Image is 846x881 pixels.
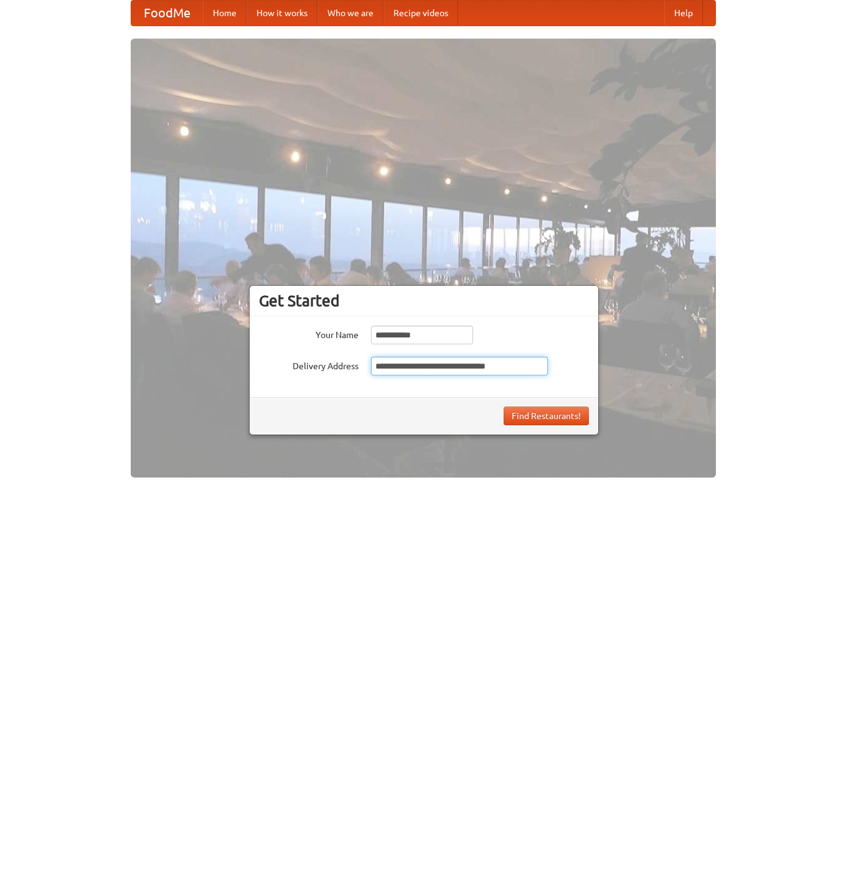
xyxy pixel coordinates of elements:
button: Find Restaurants! [504,407,589,425]
a: Help [664,1,703,26]
a: How it works [247,1,317,26]
a: Who we are [317,1,383,26]
a: FoodMe [131,1,203,26]
label: Delivery Address [259,357,359,372]
label: Your Name [259,326,359,341]
h3: Get Started [259,291,589,310]
a: Home [203,1,247,26]
a: Recipe videos [383,1,458,26]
